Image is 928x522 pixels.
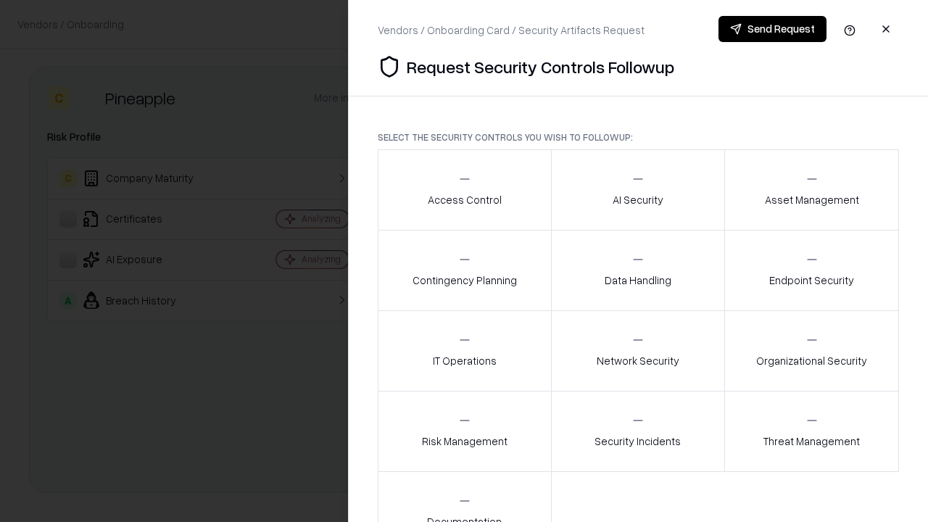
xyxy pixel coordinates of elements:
p: Data Handling [605,273,671,288]
p: Asset Management [765,192,859,207]
button: Send Request [718,16,826,42]
p: Select the security controls you wish to followup: [378,131,899,144]
p: Endpoint Security [769,273,854,288]
p: Risk Management [422,434,507,449]
button: Threat Management [724,391,899,472]
button: Data Handling [551,230,726,311]
button: Access Control [378,149,552,231]
button: Asset Management [724,149,899,231]
button: Endpoint Security [724,230,899,311]
p: Threat Management [763,434,860,449]
button: Organizational Security [724,310,899,391]
button: AI Security [551,149,726,231]
button: Security Incidents [551,391,726,472]
p: IT Operations [433,353,497,368]
p: AI Security [613,192,663,207]
button: IT Operations [378,310,552,391]
button: Contingency Planning [378,230,552,311]
button: Risk Management [378,391,552,472]
div: Vendors / Onboarding Card / Security Artifacts Request [378,22,645,38]
button: Network Security [551,310,726,391]
p: Organizational Security [756,353,867,368]
p: Network Security [597,353,679,368]
p: Contingency Planning [413,273,517,288]
p: Security Incidents [594,434,681,449]
p: Request Security Controls Followup [407,55,674,78]
p: Access Control [428,192,502,207]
